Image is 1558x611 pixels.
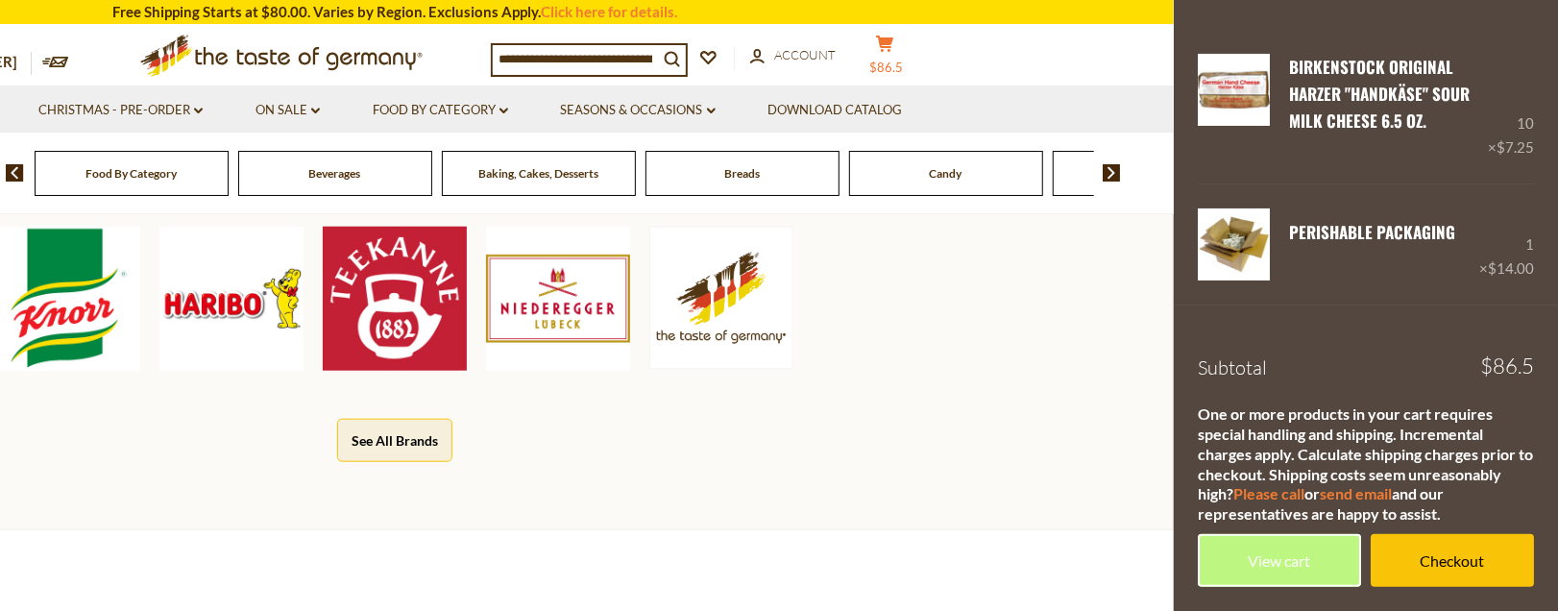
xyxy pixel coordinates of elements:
[1371,534,1534,587] a: Checkout
[1103,164,1121,182] img: next arrow
[1479,208,1534,281] div: 1 ×
[256,100,320,121] a: On Sale
[1233,484,1304,502] a: Please call
[1488,259,1534,277] span: $14.00
[1488,54,1534,160] div: 10 ×
[1497,138,1534,156] span: $7.25
[1289,220,1455,244] a: PERISHABLE Packaging
[750,45,836,66] a: Account
[774,47,836,62] span: Account
[561,100,716,121] a: Seasons & Occasions
[1289,55,1470,134] a: Birkenstock Original Harzer "Handkäse" Sour Milk Cheese 6.5 oz.
[1198,54,1270,126] img: Birkenstock Original Harzer Sour Milk Cheese
[159,227,304,371] img: Haribo
[856,35,913,83] button: $86.5
[1320,484,1392,502] a: send email
[309,166,361,181] a: Beverages
[85,166,177,181] a: Food By Category
[337,419,452,462] button: See All Brands
[541,3,677,20] a: Click here for details.
[38,100,203,121] a: Christmas - PRE-ORDER
[323,227,467,371] img: Teekanne
[478,166,598,181] a: Baking, Cakes, Desserts
[724,166,760,181] a: Breads
[649,227,793,370] img: The Taste of Germany
[870,60,904,75] span: $86.5
[373,100,508,121] a: Food By Category
[1198,534,1361,587] a: View cart
[1480,355,1534,377] span: $86.5
[768,100,903,121] a: Download Catalog
[6,164,24,182] img: previous arrow
[1198,404,1534,525] div: One or more products in your cart requires special handling and shipping. Incremental charges app...
[1198,355,1267,379] span: Subtotal
[930,166,962,181] a: Candy
[1198,208,1270,281] img: PERISHABLE Packaging
[486,227,630,371] img: Niederegger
